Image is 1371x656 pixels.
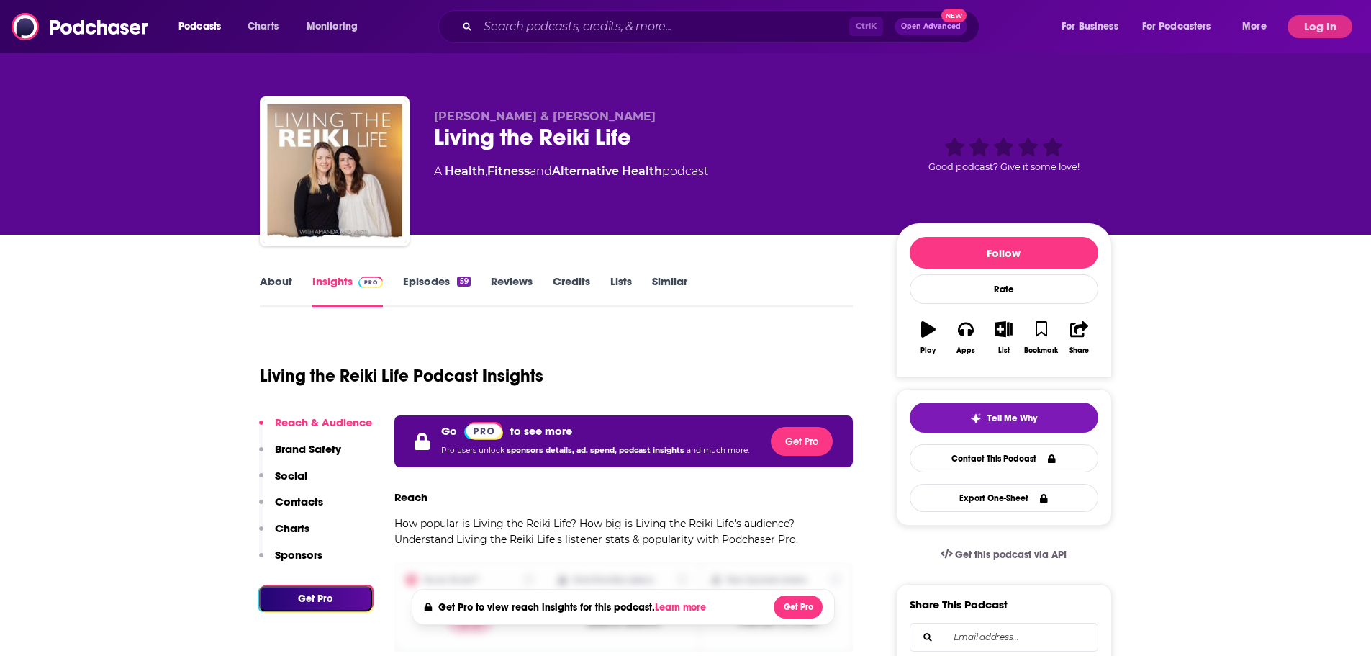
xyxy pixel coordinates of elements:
[307,17,358,37] span: Monitoring
[970,413,982,424] img: tell me why sparkle
[552,164,662,178] a: Alternative Health
[238,15,287,38] a: Charts
[275,415,372,429] p: Reach & Audience
[610,274,632,307] a: Lists
[1062,17,1118,37] span: For Business
[464,422,504,440] img: Podchaser Pro
[1051,15,1136,38] button: open menu
[248,17,279,37] span: Charts
[771,427,833,456] button: Get Pro
[1288,15,1352,38] button: Log In
[1060,312,1098,364] button: Share
[464,421,504,440] a: Pro website
[441,424,457,438] p: Go
[998,346,1010,355] div: List
[910,312,947,364] button: Play
[434,163,708,180] div: A podcast
[910,403,1098,433] button: tell me why sparkleTell Me Why
[259,495,323,521] button: Contacts
[263,99,407,243] img: Living the Reiki Life
[312,274,384,307] a: InsightsPodchaser Pro
[1242,17,1267,37] span: More
[910,623,1098,652] div: Search followers
[441,440,749,462] p: Pro users unlock and much more.
[910,444,1098,472] a: Contact This Podcast
[259,469,307,495] button: Social
[168,15,240,38] button: open menu
[774,596,823,619] button: Get Pro
[652,274,687,307] a: Similar
[955,549,1067,561] span: Get this podcast via API
[434,109,656,123] span: [PERSON_NAME] & [PERSON_NAME]
[901,23,961,30] span: Open Advanced
[394,490,427,504] h3: Reach
[928,161,1080,172] span: Good podcast? Give it some love!
[260,274,292,307] a: About
[259,415,372,442] button: Reach & Audience
[485,164,487,178] span: ,
[491,274,533,307] a: Reviews
[259,521,309,548] button: Charts
[849,17,883,36] span: Ctrl K
[275,495,323,508] p: Contacts
[259,586,372,611] button: Get Pro
[896,109,1112,199] div: Good podcast? Give it some love!
[1232,15,1285,38] button: open menu
[275,548,322,562] p: Sponsors
[655,602,710,614] button: Learn more
[985,312,1022,364] button: List
[1142,17,1211,37] span: For Podcasters
[947,312,985,364] button: Apps
[394,516,854,547] p: How popular is Living the Reiki Life? How big is Living the Reiki Life's audience? Understand Liv...
[910,274,1098,304] div: Rate
[487,164,530,178] a: Fitness
[445,164,485,178] a: Health
[895,18,967,35] button: Open AdvancedNew
[987,413,1037,424] span: Tell Me Why
[929,537,1079,572] a: Get this podcast via API
[259,548,322,575] button: Sponsors
[452,10,993,43] div: Search podcasts, credits, & more...
[403,274,470,307] a: Episodes59
[510,424,572,438] p: to see more
[910,484,1098,512] button: Export One-Sheet
[457,277,470,287] div: 59
[910,598,1008,611] h3: Share This Podcast
[922,624,1086,651] input: Email address...
[1133,15,1232,38] button: open menu
[941,9,967,22] span: New
[910,237,1098,269] button: Follow
[553,274,590,307] a: Credits
[358,277,384,288] img: Podchaser Pro
[260,365,543,387] h1: Living the Reiki Life Podcast Insights
[297,15,376,38] button: open menu
[438,601,710,614] h4: Get Pro to view reach insights for this podcast.
[956,346,975,355] div: Apps
[275,521,309,535] p: Charts
[1023,312,1060,364] button: Bookmark
[920,346,936,355] div: Play
[275,469,307,482] p: Social
[1069,346,1089,355] div: Share
[507,446,687,455] span: sponsors details, ad. spend, podcast insights
[259,442,341,469] button: Brand Safety
[1024,346,1058,355] div: Bookmark
[530,164,552,178] span: and
[478,15,849,38] input: Search podcasts, credits, & more...
[12,13,150,40] img: Podchaser - Follow, Share and Rate Podcasts
[178,17,221,37] span: Podcasts
[275,442,341,456] p: Brand Safety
